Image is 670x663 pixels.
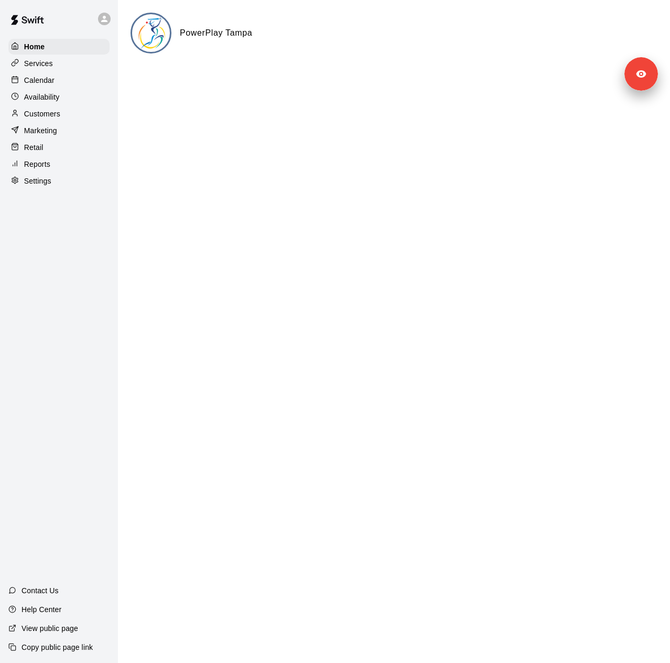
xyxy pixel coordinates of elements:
a: Retail [8,140,110,155]
p: Home [24,41,45,52]
p: Marketing [24,125,57,136]
p: Copy public page link [21,642,93,653]
p: Help Center [21,604,61,615]
p: Retail [24,142,44,153]
img: PowerPlay Tampa logo [132,14,171,54]
p: Reports [24,159,50,169]
p: Calendar [24,75,55,85]
a: Settings [8,173,110,189]
p: View public page [21,623,78,634]
a: Services [8,56,110,71]
p: Settings [24,176,51,186]
h6: PowerPlay Tampa [180,26,252,40]
p: Availability [24,92,60,102]
a: Calendar [8,72,110,88]
a: Home [8,39,110,55]
a: Customers [8,106,110,122]
a: Availability [8,89,110,105]
a: Marketing [8,123,110,138]
p: Contact Us [21,585,59,596]
p: Services [24,58,53,69]
p: Customers [24,109,60,119]
a: Reports [8,156,110,172]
